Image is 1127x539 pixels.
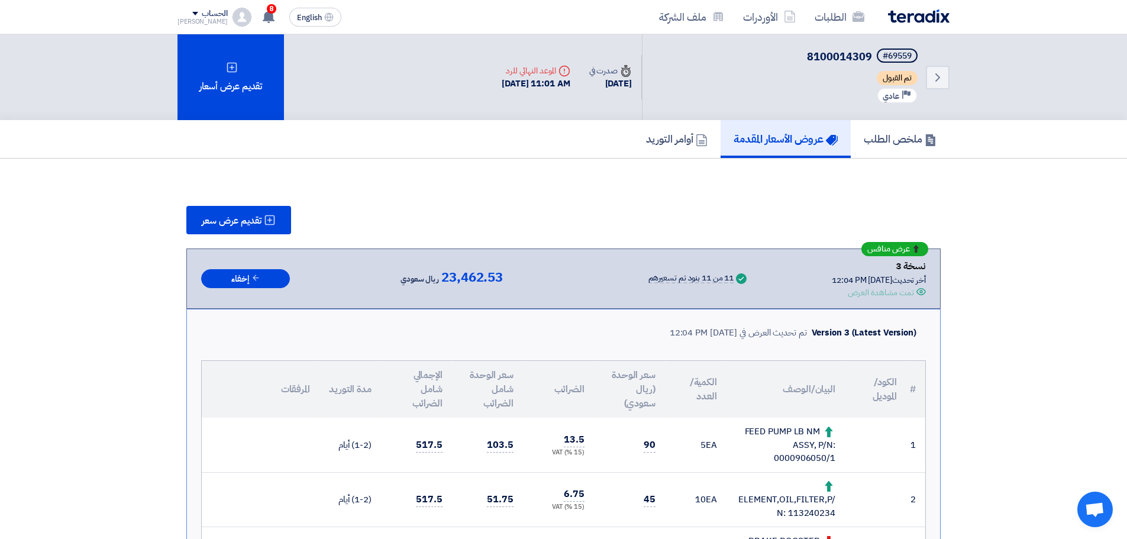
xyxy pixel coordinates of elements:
div: Version 3 (Latest Version) [812,326,916,340]
span: تم القبول [877,71,918,85]
th: الكمية/العدد [665,361,726,418]
th: سعر الوحدة شامل الضرائب [452,361,523,418]
div: [DATE] 11:01 AM [502,77,570,91]
td: (1-2) أيام [319,472,381,527]
div: [DATE] [589,77,632,91]
img: profile_test.png [232,8,251,27]
img: Teradix logo [888,9,950,23]
a: الطلبات [805,3,874,31]
td: 2 [906,472,925,527]
div: FEED PUMP LB NM ASSY, P/N: 0000906050/1 [736,425,835,465]
button: تقديم عرض سعر [186,206,291,234]
td: (1-2) أيام [319,418,381,472]
th: سعر الوحدة (ريال سعودي) [594,361,665,418]
div: الحساب [202,9,227,19]
a: دردشة مفتوحة [1077,492,1113,527]
span: عرض منافس [867,245,910,253]
div: تم تحديث العرض في [DATE] 12:04 PM [670,326,807,340]
div: #69559 [883,52,912,60]
div: (15 %) VAT [532,448,585,458]
th: الضرائب [523,361,594,418]
th: الكود/الموديل [845,361,906,418]
div: الموعد النهائي للرد [502,64,570,77]
div: تمت مشاهدة العرض [848,286,914,299]
div: [PERSON_NAME] [177,18,228,25]
td: EA [665,418,726,472]
a: أوامر التوريد [633,120,721,158]
h5: عروض الأسعار المقدمة [734,132,838,146]
span: 517.5 [416,438,443,453]
th: المرفقات [202,361,319,418]
span: 10 [695,493,706,506]
span: 13.5 [564,433,585,447]
span: English [297,14,322,22]
th: مدة التوريد [319,361,381,418]
span: 90 [644,438,655,453]
span: 45 [644,492,655,507]
div: أخر تحديث [DATE] 12:04 PM [832,274,926,286]
a: ملخص الطلب [851,120,950,158]
span: 51.75 [487,492,514,507]
span: ريال سعودي [401,272,439,286]
div: صدرت في [589,64,632,77]
a: الأوردرات [734,3,805,31]
span: 5 [700,438,706,451]
h5: 8100014309 [807,49,920,65]
div: نسخة 3 [832,259,926,274]
td: EA [665,472,726,527]
div: (15 %) VAT [532,502,585,512]
span: تقديم عرض سعر [202,216,261,225]
span: عادي [883,91,899,102]
div: ELEMENT,OIL,FILTER,P/N: 113240234 [736,480,835,520]
a: عروض الأسعار المقدمة [721,120,851,158]
button: إخفاء [201,269,290,289]
span: 517.5 [416,492,443,507]
h5: ملخص الطلب [864,132,937,146]
div: 11 من 11 بنود تم تسعيرهم [648,274,734,283]
td: 1 [906,418,925,472]
button: English [289,8,341,27]
span: 103.5 [487,438,514,453]
th: الإجمالي شامل الضرائب [381,361,452,418]
span: 23,462.53 [441,270,503,285]
span: 6.75 [564,487,585,502]
h5: أوامر التوريد [646,132,708,146]
span: 8100014309 [807,49,872,64]
span: 8 [267,4,276,14]
th: البيان/الوصف [726,361,845,418]
th: # [906,361,925,418]
a: ملف الشركة [650,3,734,31]
div: تقديم عرض أسعار [177,34,284,120]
